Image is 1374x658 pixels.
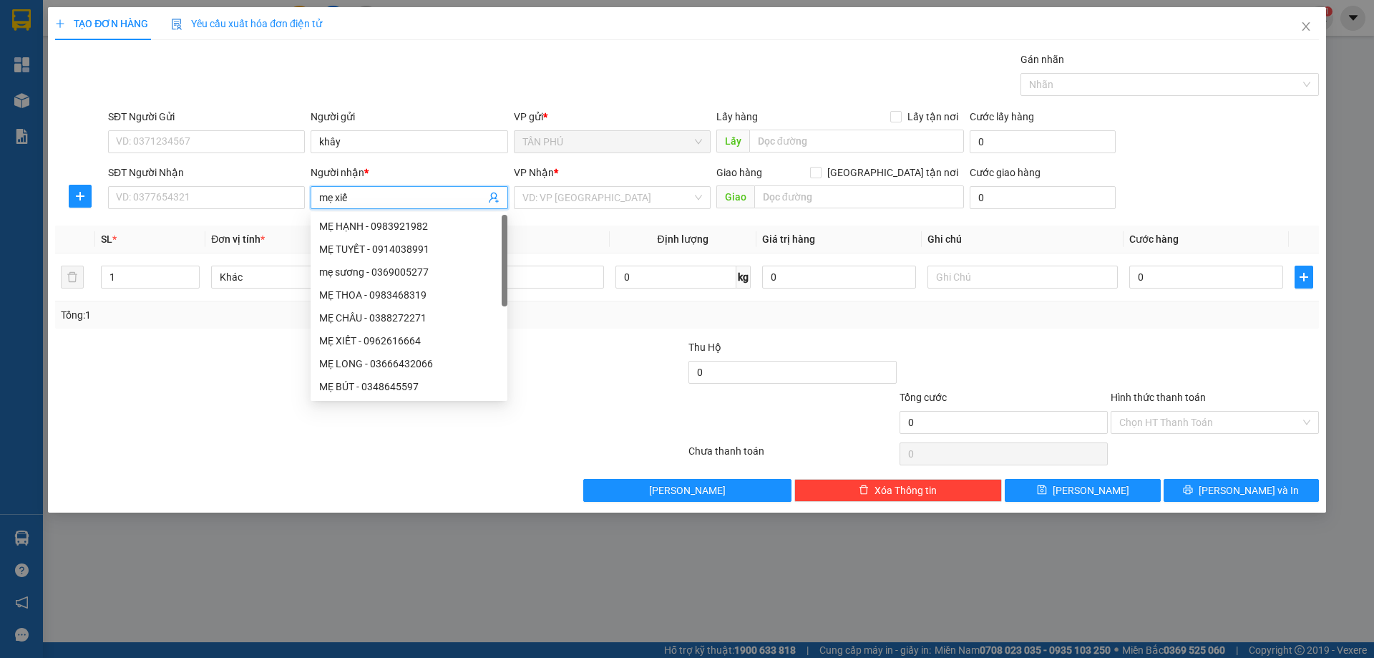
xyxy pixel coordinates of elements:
[319,379,499,395] div: MẸ BÚT - 0348645597
[716,167,762,178] span: Giao hàng
[1053,483,1129,498] span: [PERSON_NAME]
[319,264,499,280] div: mẹ sương - 0369005277
[171,18,322,29] span: Yêu cầu xuất hóa đơn điện tử
[311,238,507,261] div: MẸ TUYẾT - 0914038991
[311,284,507,306] div: MẸ THOA - 0983468319
[319,356,499,372] div: MẸ LONG - 03666432066
[171,19,182,30] img: icon
[220,266,393,288] span: Khác
[688,342,721,353] span: Thu Hộ
[927,266,1118,289] input: Ghi Chú
[658,233,708,245] span: Định lượng
[488,192,500,203] span: user-add
[211,233,265,245] span: Đơn vị tính
[311,109,507,125] div: Người gửi
[108,109,305,125] div: SĐT Người Gửi
[716,130,749,153] span: Lấy
[749,130,964,153] input: Dọc đường
[311,215,507,238] div: MẸ HẠNH - 0983921982
[69,185,92,208] button: plus
[1295,266,1313,289] button: plus
[311,261,507,284] div: mẹ sương - 0369005277
[1020,54,1064,65] label: Gán nhãn
[1005,479,1160,502] button: save[PERSON_NAME]
[69,190,91,202] span: plus
[970,167,1041,178] label: Cước giao hàng
[319,287,499,303] div: MẸ THOA - 0983468319
[970,186,1116,209] input: Cước giao hàng
[736,266,751,289] span: kg
[1183,485,1193,496] span: printer
[311,306,507,329] div: MẸ CHÂU - 0388272271
[319,310,499,326] div: MẸ CHÂU - 0388272271
[55,19,65,29] span: plus
[970,111,1034,122] label: Cước lấy hàng
[1111,392,1206,403] label: Hình thức thanh toán
[413,266,603,289] input: VD: Bàn, Ghế
[716,111,758,122] span: Lấy hàng
[859,485,869,496] span: delete
[762,266,916,289] input: 0
[1295,271,1312,283] span: plus
[319,333,499,349] div: MẸ XIẾT - 0962616664
[55,18,148,29] span: TẠO ĐƠN HÀNG
[311,329,507,352] div: MẸ XIẾT - 0962616664
[514,167,554,178] span: VP Nhận
[1300,21,1312,32] span: close
[902,109,964,125] span: Lấy tận nơi
[61,266,84,289] button: delete
[649,483,726,498] span: [PERSON_NAME]
[311,165,507,180] div: Người nhận
[687,443,898,468] div: Chưa thanh toán
[754,185,964,208] input: Dọc đường
[311,352,507,375] div: MẸ LONG - 03666432066
[108,165,305,180] div: SĐT Người Nhận
[1164,479,1319,502] button: printer[PERSON_NAME] và In
[583,479,791,502] button: [PERSON_NAME]
[522,131,702,153] span: TÂN PHÚ
[319,241,499,257] div: MẸ TUYẾT - 0914038991
[922,226,1124,253] th: Ghi chú
[900,392,947,403] span: Tổng cước
[1037,485,1047,496] span: save
[794,479,1003,502] button: deleteXóa Thông tin
[1199,483,1299,498] span: [PERSON_NAME] và In
[874,483,937,498] span: Xóa Thông tin
[319,218,499,234] div: MẸ HẠNH - 0983921982
[822,165,964,180] span: [GEOGRAPHIC_DATA] tận nơi
[101,233,112,245] span: SL
[514,109,711,125] div: VP gửi
[762,233,815,245] span: Giá trị hàng
[716,185,754,208] span: Giao
[1286,7,1326,47] button: Close
[61,307,530,323] div: Tổng: 1
[311,375,507,398] div: MẸ BÚT - 0348645597
[970,130,1116,153] input: Cước lấy hàng
[1129,233,1179,245] span: Cước hàng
